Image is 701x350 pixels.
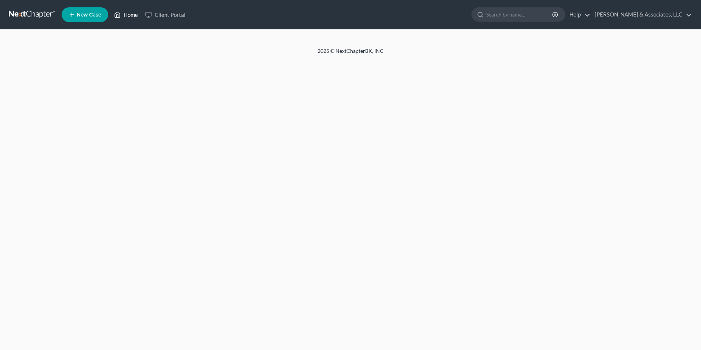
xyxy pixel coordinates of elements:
[591,8,692,21] a: [PERSON_NAME] & Associates, LLC
[110,8,142,21] a: Home
[486,8,553,21] input: Search by name...
[566,8,590,21] a: Help
[142,8,189,21] a: Client Portal
[77,12,101,18] span: New Case
[142,47,559,61] div: 2025 © NextChapterBK, INC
